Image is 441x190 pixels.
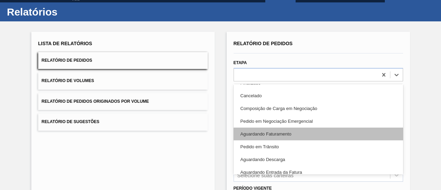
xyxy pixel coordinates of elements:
[240,119,313,124] font: Pedido em Negociação Emergencial
[240,157,285,162] font: Aguardando Descarga
[234,41,293,46] font: Relatório de Pedidos
[240,106,317,111] font: Composição de Carga em Negociação
[240,144,279,149] font: Pedido em Trânsito
[7,6,58,18] font: Relatórios
[38,113,208,130] button: Relatório de Sugestões
[240,170,302,175] font: Aguardando Entrada da Fatura
[38,52,208,69] button: Relatório de Pedidos
[38,41,92,46] font: Lista de Relatórios
[240,131,291,137] font: Aguardando Faturamento
[42,120,100,124] font: Relatório de Sugestões
[38,72,208,89] button: Relatório de Volumes
[234,60,247,65] font: Etapa
[38,93,208,110] button: Relatório de Pedidos Originados por Volume
[42,99,149,104] font: Relatório de Pedidos Originados por Volume
[237,172,294,178] font: Selecione suas carteiras
[42,79,94,83] font: Relatório de Volumes
[42,58,92,63] font: Relatório de Pedidos
[240,93,262,98] font: Cancelado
